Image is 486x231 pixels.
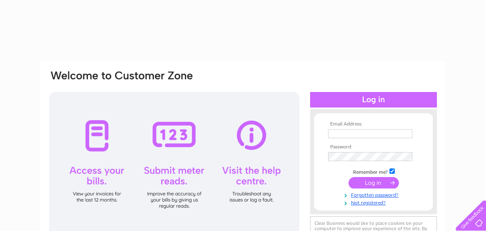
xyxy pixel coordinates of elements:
[326,144,421,150] th: Password:
[349,177,399,188] input: Submit
[328,198,421,206] a: Not registered?
[326,121,421,127] th: Email Address:
[326,167,421,175] td: Remember me?
[328,191,421,198] a: Forgotten password?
